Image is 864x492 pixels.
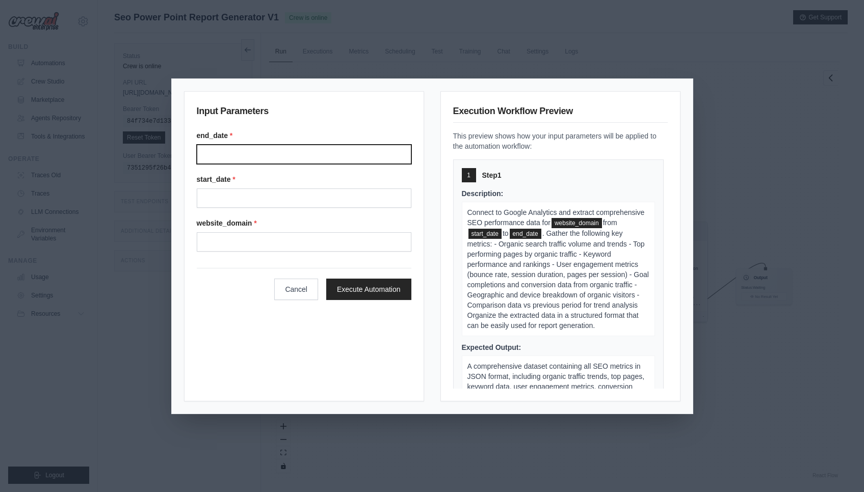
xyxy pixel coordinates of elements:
[274,279,318,300] button: Cancel
[326,279,411,300] button: Execute Automation
[467,362,645,411] span: A comprehensive dataset containing all SEO metrics in JSON format, including organic traffic tren...
[603,218,617,227] span: from
[197,218,411,228] label: website_domain
[197,104,411,122] h3: Input Parameters
[510,229,541,239] span: end_date
[552,218,602,228] span: website_domain
[468,229,502,239] span: start_date
[462,189,504,198] span: Description:
[453,104,668,123] h3: Execution Workflow Preview
[462,343,521,351] span: Expected Output:
[503,229,509,237] span: to
[197,130,411,141] label: end_date
[467,208,645,227] span: Connect to Google Analytics and extract comprehensive SEO performance data for
[197,174,411,184] label: start_date
[453,131,668,151] p: This preview shows how your input parameters will be applied to the automation workflow:
[482,170,502,180] span: Step 1
[467,171,470,179] span: 1
[467,229,649,330] span: . Gather the following key metrics: - Organic search traffic volume and trends - Top performing p...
